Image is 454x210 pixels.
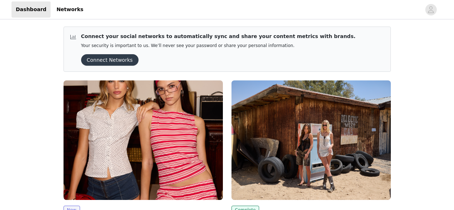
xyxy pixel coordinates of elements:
div: avatar [427,4,434,15]
a: Networks [52,1,88,18]
p: Connect your social networks to automatically sync and share your content metrics with brands. [81,33,356,40]
a: Dashboard [11,1,51,18]
p: Your security is important to us. We’ll never see your password or share your personal information. [81,43,356,48]
button: Connect Networks [81,54,139,66]
img: Edikted [64,80,223,200]
img: Edikted [231,80,391,200]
